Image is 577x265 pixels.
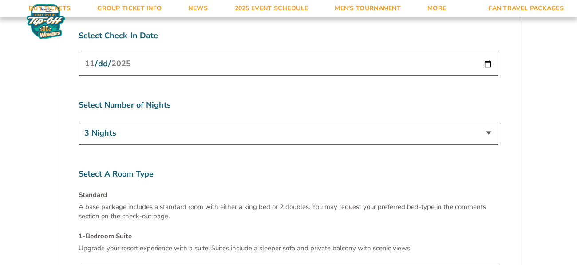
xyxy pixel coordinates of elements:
p: A base package includes a standard room with either a king bed or 2 doubles. You may request your... [79,202,498,221]
p: Upgrade your resort experience with a suite. Suites include a sleeper sofa and private balcony wi... [79,244,498,253]
img: Women's Fort Myers Tip-Off [27,4,65,39]
label: Select Number of Nights [79,100,498,111]
h4: 1-Bedroom Suite [79,232,498,241]
label: Select Check-In Date [79,30,498,41]
h4: Standard [79,190,498,200]
label: Select A Room Type [79,169,498,180]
